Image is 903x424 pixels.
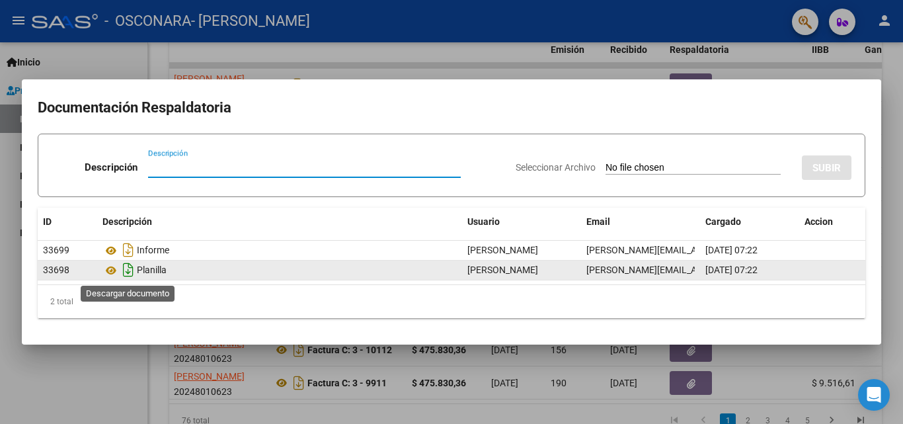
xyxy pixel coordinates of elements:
div: Planilla [102,259,457,280]
span: [PERSON_NAME] [467,265,538,275]
span: Seleccionar Archivo [516,162,596,173]
span: [DATE] 07:22 [705,265,758,275]
span: Cargado [705,216,741,227]
datatable-header-cell: Email [581,208,700,236]
span: 33699 [43,245,69,255]
span: Email [586,216,610,227]
h2: Documentación Respaldatoria [38,95,865,120]
div: 2 total [38,285,865,318]
span: Descripción [102,216,152,227]
span: [PERSON_NAME] [467,245,538,255]
span: 33698 [43,265,69,275]
span: Accion [805,216,833,227]
datatable-header-cell: ID [38,208,97,236]
div: Informe [102,239,457,261]
span: [PERSON_NAME][EMAIL_ADDRESS][DOMAIN_NAME] [586,265,804,275]
span: ID [43,216,52,227]
span: [PERSON_NAME][EMAIL_ADDRESS][DOMAIN_NAME] [586,245,804,255]
div: Open Intercom Messenger [858,379,890,411]
i: Descargar documento [120,239,137,261]
i: Descargar documento [120,259,137,280]
button: SUBIR [802,155,851,180]
datatable-header-cell: Cargado [700,208,799,236]
span: SUBIR [812,162,841,174]
span: Usuario [467,216,500,227]
datatable-header-cell: Descripción [97,208,462,236]
datatable-header-cell: Usuario [462,208,581,236]
p: Descripción [85,160,137,175]
datatable-header-cell: Accion [799,208,865,236]
span: [DATE] 07:22 [705,245,758,255]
